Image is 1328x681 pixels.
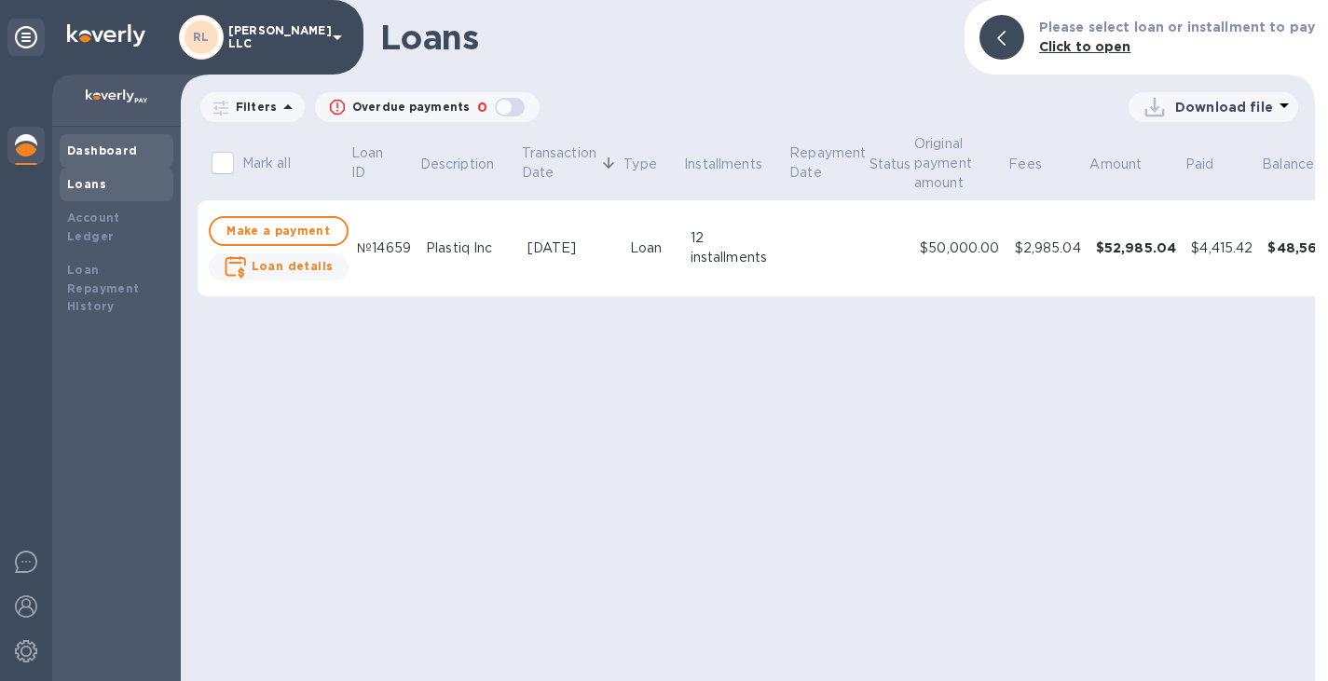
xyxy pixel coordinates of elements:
span: Make a payment [226,220,332,242]
b: Loan Repayment History [67,263,140,314]
p: Amount [1089,155,1142,174]
p: Transaction Date [522,143,596,183]
b: Please select loan or installment to pay [1039,20,1315,34]
span: Installments [684,155,787,174]
div: $50,000.00 [920,238,999,258]
div: Plastiq Inc [426,238,513,258]
p: Type [623,155,657,174]
div: [DATE] [527,238,615,258]
h1: Loans [380,18,950,57]
p: Mark all [242,154,291,173]
div: Unpin categories [7,19,45,56]
div: 12 installments [691,228,781,267]
span: Paid [1185,155,1239,174]
button: Loan details [209,253,349,280]
p: Original payment amount [914,134,981,193]
div: $2,985.04 [1015,238,1081,258]
b: Account Ledger [67,211,120,243]
p: Status [869,155,911,174]
p: Download file [1175,98,1273,116]
p: 0 [477,98,487,117]
p: Repayment Date [789,143,866,183]
span: Fees [1008,155,1066,174]
span: Original payment amount [914,134,1006,193]
p: Balance [1262,155,1314,174]
p: Fees [1008,155,1042,174]
div: №14659 [357,238,411,258]
b: RL [193,30,210,44]
button: Make a payment [209,216,349,246]
div: $52,985.04 [1096,238,1177,257]
b: Loans [67,177,106,191]
p: Filters [228,99,277,115]
span: Type [623,155,681,174]
b: Dashboard [67,143,138,157]
p: Paid [1185,155,1214,174]
b: Click to open [1039,39,1131,54]
p: Loan ID [351,143,392,183]
p: Installments [684,155,762,174]
span: Description [420,155,518,174]
span: Transaction Date [522,143,621,183]
div: $4,415.42 [1191,238,1253,258]
span: Amount [1089,155,1166,174]
p: Overdue payments [352,99,470,116]
button: Overdue payments0 [315,92,540,122]
img: Logo [67,24,145,47]
p: [PERSON_NAME] LLC [228,24,322,50]
b: Loan details [252,259,334,273]
div: Loan [630,238,676,258]
p: Description [420,155,494,174]
span: Loan ID [351,143,417,183]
